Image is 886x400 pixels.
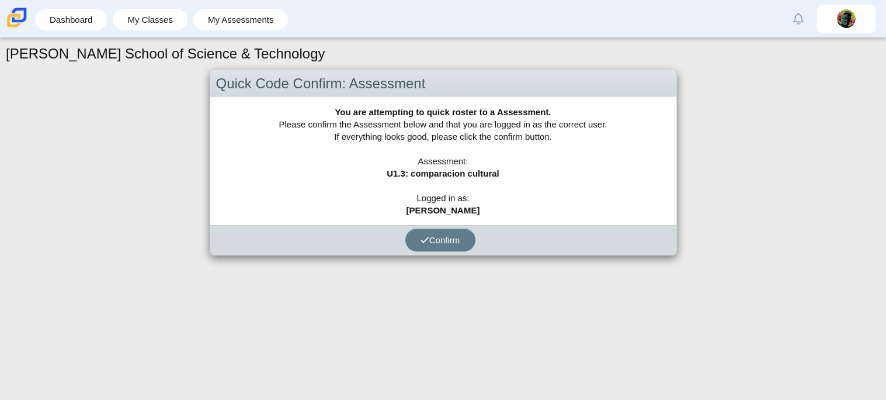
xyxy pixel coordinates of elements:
[5,5,29,30] img: Carmen School of Science & Technology
[786,6,811,32] a: Alerts
[5,22,29,32] a: Carmen School of Science & Technology
[335,107,551,117] b: You are attempting to quick roster to a Assessment.
[41,9,101,30] a: Dashboard
[210,70,676,98] div: Quick Code Confirm: Assessment
[6,44,325,64] h1: [PERSON_NAME] School of Science & Technology
[387,168,499,178] b: U1.3: comparacion cultural
[406,205,480,215] b: [PERSON_NAME]
[210,97,676,225] div: Please confirm the Assessment below and that you are logged in as the correct user. If everything...
[421,235,460,245] span: Confirm
[199,9,283,30] a: My Assessments
[119,9,182,30] a: My Classes
[405,229,475,251] button: Confirm
[837,9,856,28] img: sai.guzmantrujillo.7Y9te4
[817,5,875,33] a: sai.guzmantrujillo.7Y9te4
